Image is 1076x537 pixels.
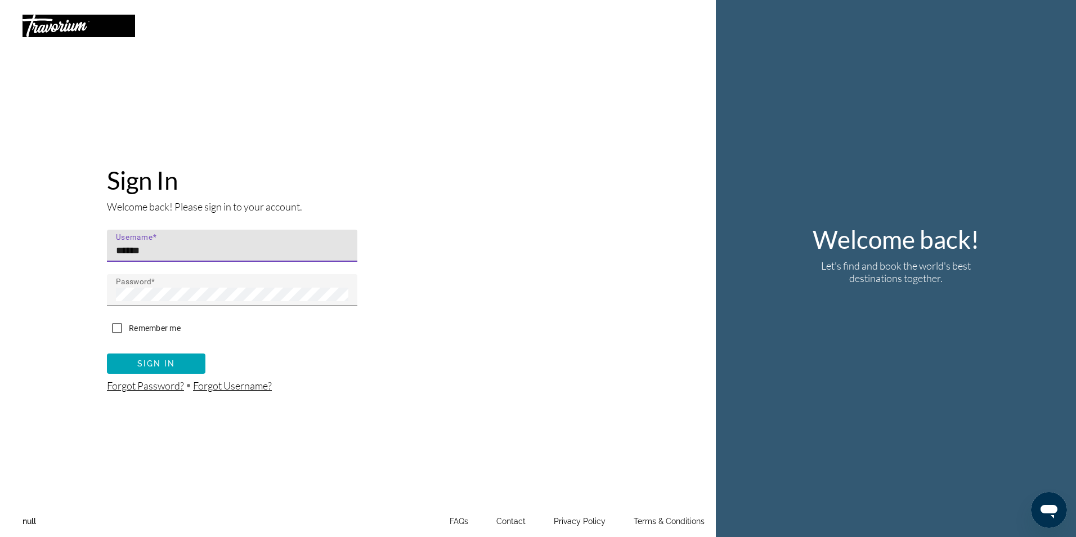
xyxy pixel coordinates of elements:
[129,324,181,333] span: Remember me
[23,517,36,526] span: null
[137,359,176,368] span: Sign In
[107,379,184,392] span: Forgot Password?
[107,200,357,213] p: Welcome back! Please sign in to your account.
[107,353,205,374] button: Sign In
[496,517,526,526] a: Contact
[450,517,468,526] a: FAQs
[1031,492,1067,528] iframe: Botón para iniciar la ventana de mensajería
[634,517,705,526] a: Terms & Conditions
[116,233,153,242] mat-label: Username
[116,278,151,287] mat-label: Password
[107,165,357,195] h1: Sign In
[554,517,606,526] a: Privacy Policy
[193,379,272,392] span: Forgot Username?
